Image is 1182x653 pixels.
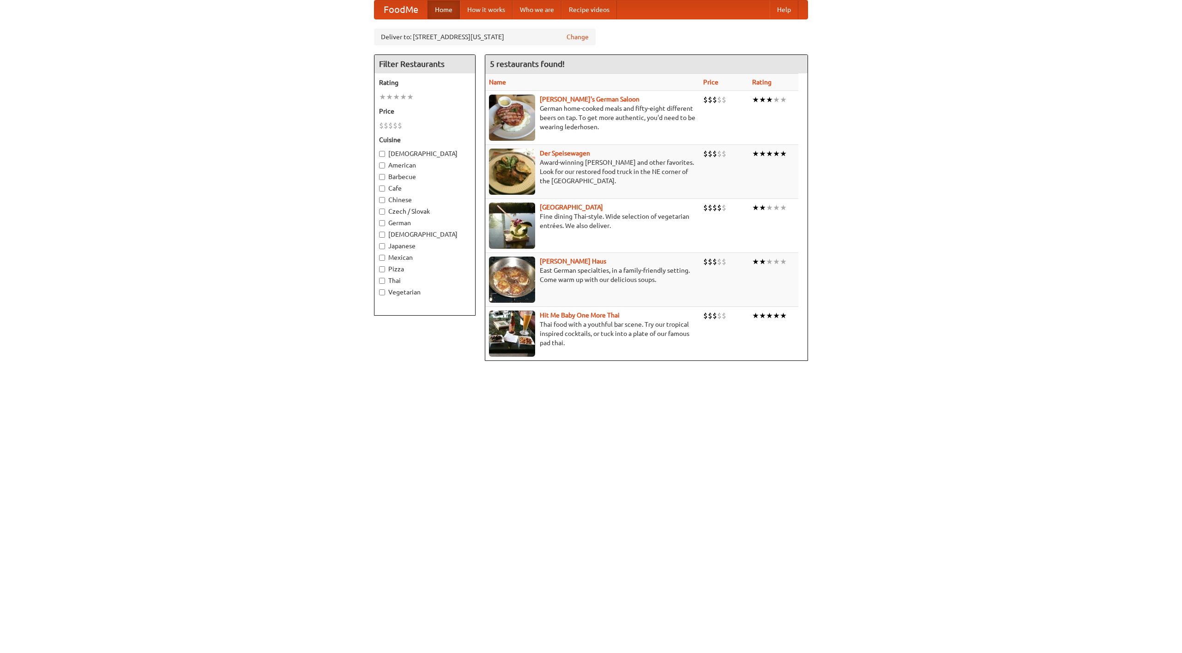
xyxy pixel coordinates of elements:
li: $ [722,149,726,159]
input: Japanese [379,243,385,249]
li: ★ [766,149,773,159]
li: ★ [780,311,787,321]
li: $ [703,311,708,321]
li: ★ [752,311,759,321]
label: [DEMOGRAPHIC_DATA] [379,149,470,158]
a: Home [428,0,460,19]
h5: Price [379,107,470,116]
li: ★ [780,257,787,267]
li: $ [398,120,402,131]
a: Hit Me Baby One More Thai [540,312,620,319]
li: ★ [759,95,766,105]
a: [GEOGRAPHIC_DATA] [540,204,603,211]
a: Rating [752,78,772,86]
p: Thai food with a youthful bar scene. Try our tropical inspired cocktails, or tuck into a plate of... [489,320,696,347]
li: ★ [407,92,414,102]
p: East German specialties, in a family-friendly setting. Come warm up with our delicious soups. [489,266,696,284]
li: ★ [386,92,393,102]
li: $ [393,120,398,131]
h5: Cuisine [379,135,470,144]
li: $ [703,149,708,159]
li: $ [722,257,726,267]
a: Who we are [513,0,561,19]
li: $ [717,311,722,321]
li: ★ [773,311,780,321]
li: $ [717,95,722,105]
li: ★ [766,257,773,267]
input: Barbecue [379,174,385,180]
li: ★ [393,92,400,102]
a: Name [489,78,506,86]
li: ★ [766,203,773,213]
label: Thai [379,276,470,285]
li: ★ [766,311,773,321]
b: [PERSON_NAME]'s German Saloon [540,96,639,103]
input: Vegetarian [379,289,385,295]
label: Chinese [379,195,470,204]
img: babythai.jpg [489,311,535,357]
li: ★ [773,257,780,267]
img: esthers.jpg [489,95,535,141]
li: $ [717,203,722,213]
li: ★ [780,203,787,213]
li: ★ [759,311,766,321]
li: ★ [773,95,780,105]
li: $ [712,95,717,105]
li: $ [712,149,717,159]
li: $ [712,203,717,213]
li: $ [717,149,722,159]
li: $ [712,257,717,267]
label: Cafe [379,184,470,193]
label: Pizza [379,264,470,274]
a: FoodMe [374,0,428,19]
label: [DEMOGRAPHIC_DATA] [379,230,470,239]
li: ★ [759,257,766,267]
label: Czech / Slovak [379,207,470,216]
input: American [379,162,385,168]
label: German [379,218,470,228]
li: ★ [780,149,787,159]
p: Award-winning [PERSON_NAME] and other favorites. Look for our restored food truck in the NE corne... [489,158,696,186]
li: $ [384,120,388,131]
input: [DEMOGRAPHIC_DATA] [379,151,385,157]
a: Der Speisewagen [540,150,590,157]
li: $ [708,311,712,321]
div: Deliver to: [STREET_ADDRESS][US_STATE] [374,29,596,45]
a: How it works [460,0,513,19]
img: satay.jpg [489,203,535,249]
li: ★ [759,149,766,159]
p: Fine dining Thai-style. Wide selection of vegetarian entrées. We also deliver. [489,212,696,230]
img: speisewagen.jpg [489,149,535,195]
input: Pizza [379,266,385,272]
a: Price [703,78,718,86]
li: ★ [773,203,780,213]
li: $ [708,257,712,267]
input: Mexican [379,255,385,261]
a: Change [567,32,589,42]
input: German [379,220,385,226]
input: Cafe [379,186,385,192]
p: German home-cooked meals and fifty-eight different beers on tap. To get more authentic, you'd nee... [489,104,696,132]
li: ★ [759,203,766,213]
input: Thai [379,278,385,284]
li: ★ [752,149,759,159]
input: [DEMOGRAPHIC_DATA] [379,232,385,238]
label: Japanese [379,241,470,251]
li: $ [717,257,722,267]
a: Recipe videos [561,0,617,19]
li: $ [708,149,712,159]
li: $ [708,95,712,105]
li: $ [703,95,708,105]
label: American [379,161,470,170]
li: $ [379,120,384,131]
ng-pluralize: 5 restaurants found! [490,60,565,68]
li: ★ [752,95,759,105]
h5: Rating [379,78,470,87]
li: $ [388,120,393,131]
li: $ [722,203,726,213]
img: kohlhaus.jpg [489,257,535,303]
a: Help [770,0,798,19]
li: $ [708,203,712,213]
